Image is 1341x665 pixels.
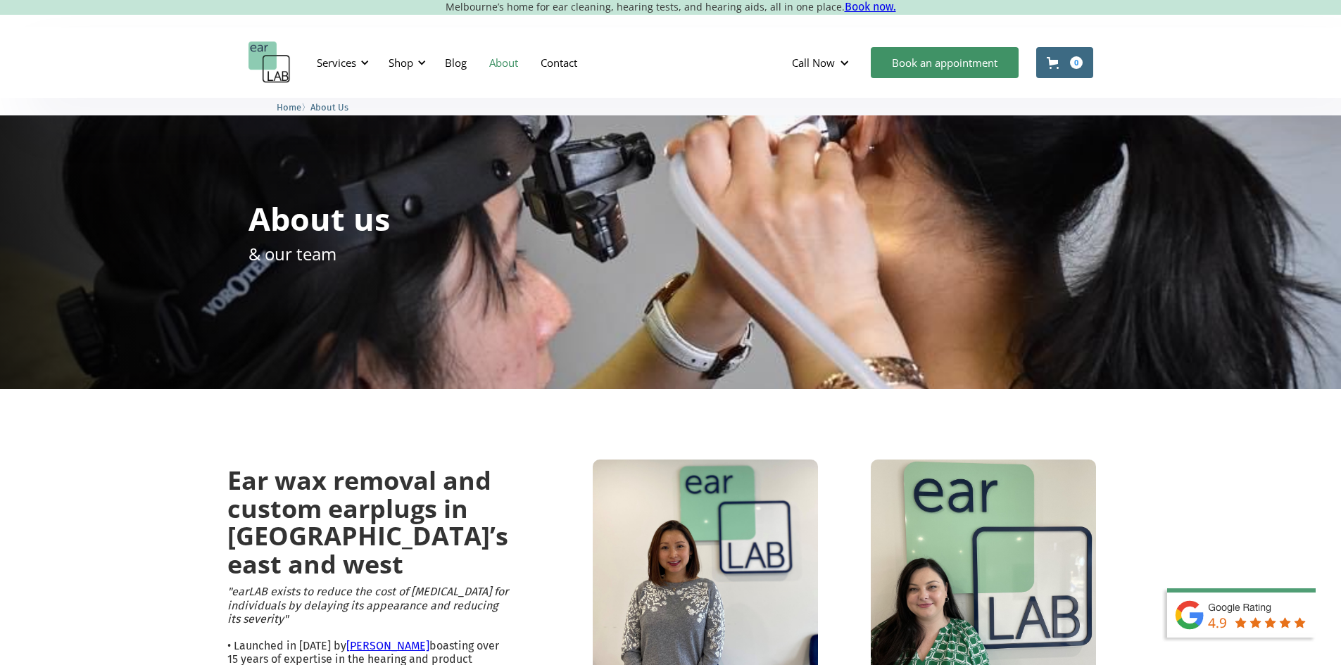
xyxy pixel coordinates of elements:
a: Open cart [1036,47,1093,78]
h1: About us [248,203,390,234]
a: Contact [529,42,588,83]
div: Shop [380,42,430,84]
div: 0 [1070,56,1083,69]
div: Services [308,42,373,84]
p: & our team [248,241,336,266]
a: Book an appointment [871,47,1019,78]
span: About Us [310,102,348,113]
a: home [248,42,291,84]
div: Call Now [781,42,864,84]
span: Home [277,102,301,113]
a: [PERSON_NAME] [346,639,429,652]
li: 〉 [277,100,310,115]
div: Shop [389,56,413,70]
a: Home [277,100,301,113]
a: About [478,42,529,83]
a: Blog [434,42,478,83]
div: Call Now [792,56,835,70]
div: Services [317,56,356,70]
a: About Us [310,100,348,113]
h2: Ear wax removal and custom earplugs in [GEOGRAPHIC_DATA]’s east and west [227,467,508,578]
em: "earLAB exists to reduce the cost of [MEDICAL_DATA] for individuals by delaying its appearance an... [227,585,508,625]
